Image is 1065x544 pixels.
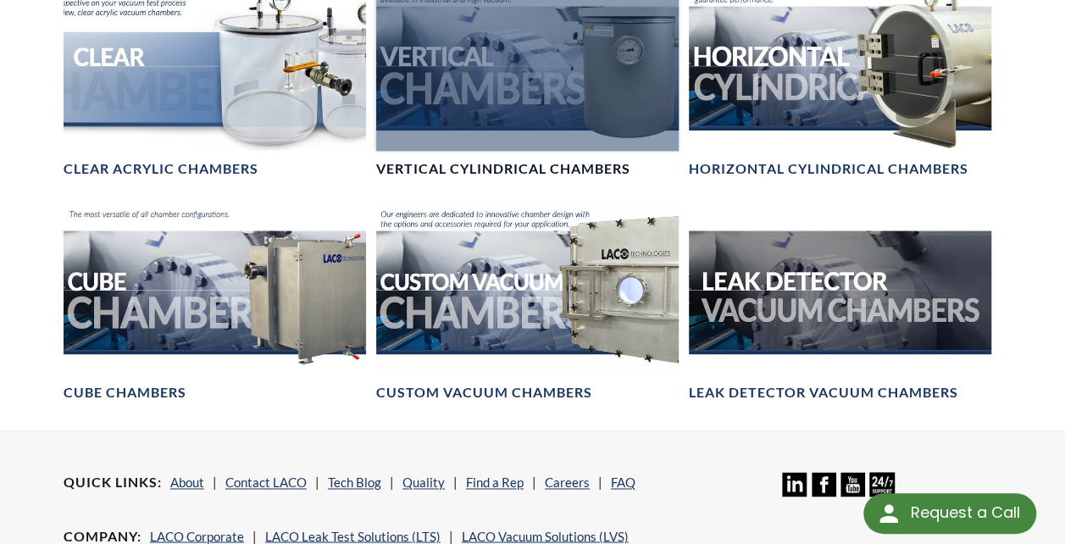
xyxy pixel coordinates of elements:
a: Cube Chambers headerCube Chambers [64,205,366,402]
a: FAQ [611,475,635,490]
div: Request a Call [910,493,1019,532]
h4: Quick Links [64,474,162,491]
h4: Vertical Cylindrical Chambers [376,160,630,178]
h4: Cube Chambers [64,384,186,402]
a: LACO Leak Test Solutions (LTS) [265,528,441,543]
a: Quality [402,475,445,490]
h4: Leak Detector Vacuum Chambers [689,384,958,402]
img: round button [875,500,902,527]
a: LACO Vacuum Solutions (LVS) [462,528,629,543]
a: Tech Blog [328,475,381,490]
a: LACO Corporate [150,528,244,543]
a: Find a Rep [466,475,524,490]
a: Contact LACO [225,475,307,490]
a: Custom Vacuum Chamber headerCustom Vacuum Chambers [376,205,679,402]
h4: Clear Acrylic Chambers [64,160,258,178]
h4: Custom Vacuum Chambers [376,384,592,402]
a: Leak Test Vacuum Chambers headerLeak Detector Vacuum Chambers [689,205,991,402]
a: About [170,475,204,490]
div: Request a Call [863,493,1036,534]
a: Careers [545,475,590,490]
h4: Horizontal Cylindrical Chambers [689,160,968,178]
